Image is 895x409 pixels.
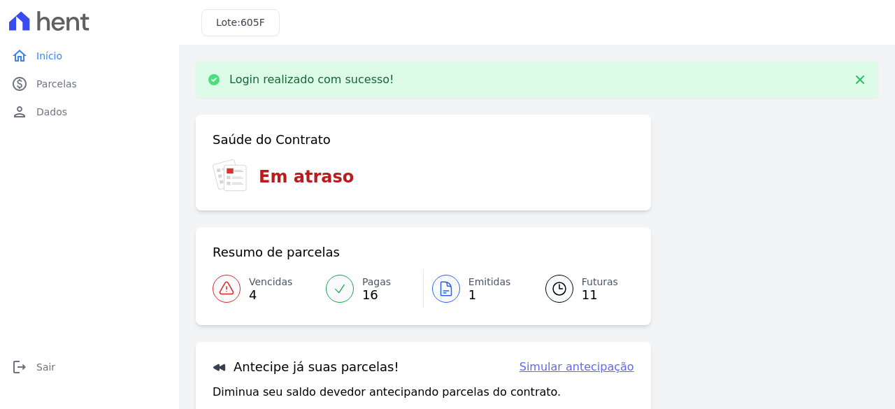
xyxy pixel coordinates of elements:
[249,289,292,301] span: 4
[11,76,28,92] i: paid
[259,164,354,189] h3: Em atraso
[36,77,77,91] span: Parcelas
[6,353,173,381] a: logoutSair
[11,103,28,120] i: person
[213,359,399,375] h3: Antecipe já suas parcelas!
[213,131,331,148] h3: Saúde do Contrato
[520,359,634,375] a: Simular antecipação
[582,275,618,289] span: Futuras
[213,384,561,401] p: Diminua seu saldo devedor antecipando parcelas do contrato.
[241,17,265,28] span: 605F
[11,48,28,64] i: home
[229,73,394,87] p: Login realizado com sucesso!
[362,275,391,289] span: Pagas
[529,269,634,308] a: Futuras 11
[36,49,62,63] span: Início
[317,269,423,308] a: Pagas 16
[6,98,173,126] a: personDados
[249,275,292,289] span: Vencidas
[424,269,529,308] a: Emitidas 1
[36,360,55,374] span: Sair
[6,70,173,98] a: paidParcelas
[362,289,391,301] span: 16
[213,244,340,261] h3: Resumo de parcelas
[468,289,511,301] span: 1
[468,275,511,289] span: Emitidas
[6,42,173,70] a: homeInício
[582,289,618,301] span: 11
[36,105,67,119] span: Dados
[11,359,28,375] i: logout
[213,269,317,308] a: Vencidas 4
[216,15,265,30] h3: Lote:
